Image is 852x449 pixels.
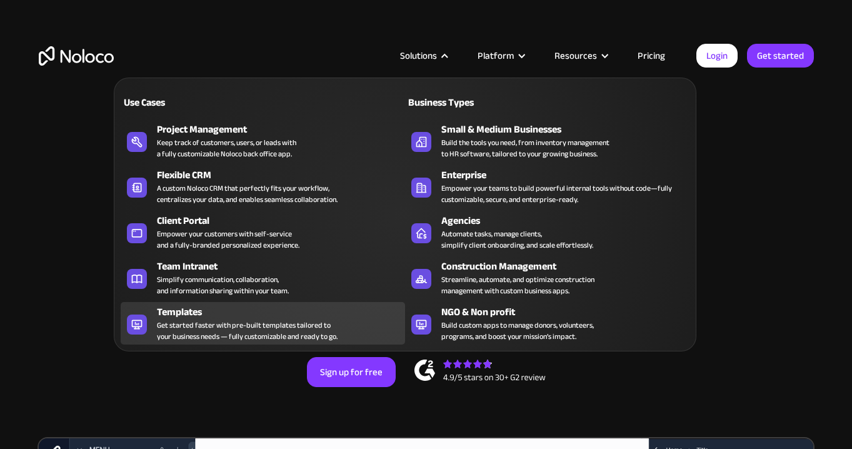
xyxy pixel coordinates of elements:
a: NGO & Non profitBuild custom apps to manage donors, volunteers,programs, and boost your mission’s... [405,302,689,345]
div: Use Cases [121,95,258,110]
nav: Solutions [114,60,696,351]
a: TemplatesGet started faster with pre-built templates tailored toyour business needs — fully custo... [121,302,405,345]
div: Resources [539,48,622,64]
a: Login [696,44,738,68]
div: A custom Noloco CRM that perfectly fits your workflow, centralizes your data, and enables seamles... [157,183,338,205]
div: Get started faster with pre-built templates tailored to your business needs — fully customizable ... [157,320,338,342]
div: Templates [157,305,411,320]
h2: Business Apps for Teams [39,160,814,260]
div: Resources [554,48,597,64]
div: Platform [462,48,539,64]
a: Flexible CRMA custom Noloco CRM that perfectly fits your workflow,centralizes your data, and enab... [121,165,405,208]
div: Client Portal [157,213,411,228]
div: Solutions [400,48,437,64]
a: EnterpriseEmpower your teams to build powerful internal tools without code—fully customizable, se... [405,165,689,208]
a: Client PortalEmpower your customers with self-serviceand a fully-branded personalized experience. [121,211,405,253]
div: Enterprise [441,168,695,183]
div: Empower your customers with self-service and a fully-branded personalized experience. [157,228,299,251]
a: home [39,46,114,66]
a: Pricing [622,48,681,64]
div: Build custom apps to manage donors, volunteers, programs, and boost your mission’s impact. [441,320,594,342]
div: Simplify communication, collaboration, and information sharing within your team. [157,274,289,296]
div: Agencies [441,213,695,228]
a: AgenciesAutomate tasks, manage clients,simplify client onboarding, and scale effortlessly. [405,211,689,253]
div: Solutions [384,48,462,64]
div: Team Intranet [157,259,411,274]
div: Project Management [157,122,411,137]
div: Construction Management [441,259,695,274]
a: Construction ManagementStreamline, automate, and optimize constructionmanagement with custom busi... [405,256,689,299]
div: Streamline, automate, and optimize construction management with custom business apps. [441,274,594,296]
h1: Custom No-Code Business Apps Platform [39,138,814,148]
a: Sign up for free [307,357,396,387]
div: NGO & Non profit [441,305,695,320]
div: Small & Medium Businesses [441,122,695,137]
a: Get started [747,44,814,68]
a: Project ManagementKeep track of customers, users, or leads witha fully customizable Noloco back o... [121,119,405,162]
div: Empower your teams to build powerful internal tools without code—fully customizable, secure, and ... [441,183,683,205]
a: Use Cases [121,88,405,116]
div: Business Types [405,95,542,110]
a: Small & Medium BusinessesBuild the tools you need, from inventory managementto HR software, tailo... [405,119,689,162]
a: Team IntranetSimplify communication, collaboration,and information sharing within your team. [121,256,405,299]
div: Keep track of customers, users, or leads with a fully customizable Noloco back office app. [157,137,296,159]
div: Build the tools you need, from inventory management to HR software, tailored to your growing busi... [441,137,609,159]
div: Automate tasks, manage clients, simplify client onboarding, and scale effortlessly. [441,228,593,251]
div: Platform [478,48,514,64]
a: Business Types [405,88,689,116]
div: Flexible CRM [157,168,411,183]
